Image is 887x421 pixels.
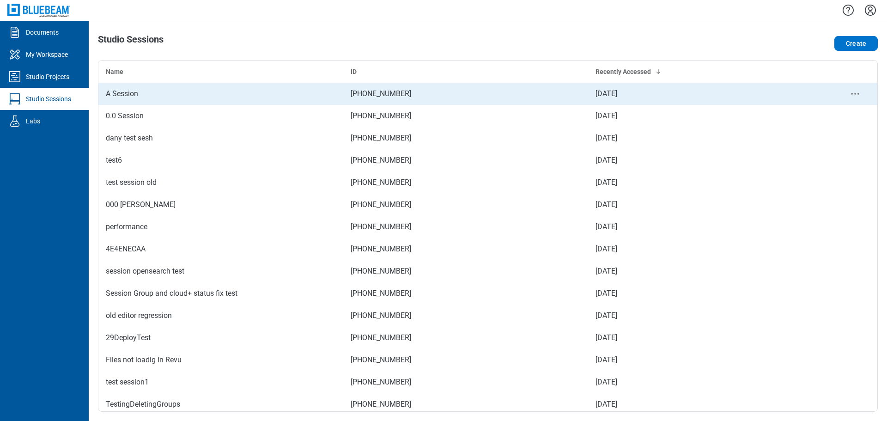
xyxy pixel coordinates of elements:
[106,288,336,299] div: Session Group and cloud+ status fix test
[26,28,59,37] div: Documents
[588,83,833,105] td: [DATE]
[7,4,70,17] img: Bluebeam, Inc.
[343,216,588,238] td: [PHONE_NUMBER]
[26,116,40,126] div: Labs
[343,171,588,194] td: [PHONE_NUMBER]
[106,399,336,410] div: TestingDeletingGroups
[588,305,833,327] td: [DATE]
[106,199,336,210] div: 000 [PERSON_NAME]
[588,349,833,371] td: [DATE]
[106,244,336,255] div: 4E4ENECAA
[588,105,833,127] td: [DATE]
[588,282,833,305] td: [DATE]
[343,305,588,327] td: [PHONE_NUMBER]
[850,88,861,99] button: context-menu
[343,194,588,216] td: [PHONE_NUMBER]
[106,266,336,277] div: session opensearch test
[106,155,336,166] div: test6
[595,67,826,76] div: Recently Accessed
[588,238,833,260] td: [DATE]
[343,260,588,282] td: [PHONE_NUMBER]
[588,216,833,238] td: [DATE]
[343,149,588,171] td: [PHONE_NUMBER]
[588,149,833,171] td: [DATE]
[343,282,588,305] td: [PHONE_NUMBER]
[7,25,22,40] svg: Documents
[588,127,833,149] td: [DATE]
[343,105,588,127] td: [PHONE_NUMBER]
[106,110,336,122] div: 0.0 Session
[7,69,22,84] svg: Studio Projects
[106,133,336,144] div: dany test sesh
[7,92,22,106] svg: Studio Sessions
[106,177,336,188] div: test session old
[7,114,22,128] svg: Labs
[106,221,336,232] div: performance
[588,393,833,415] td: [DATE]
[343,349,588,371] td: [PHONE_NUMBER]
[588,371,833,393] td: [DATE]
[588,194,833,216] td: [DATE]
[106,310,336,321] div: old editor regression
[588,171,833,194] td: [DATE]
[588,327,833,349] td: [DATE]
[343,393,588,415] td: [PHONE_NUMBER]
[343,238,588,260] td: [PHONE_NUMBER]
[343,127,588,149] td: [PHONE_NUMBER]
[834,36,878,51] button: Create
[588,260,833,282] td: [DATE]
[98,34,164,49] h1: Studio Sessions
[343,371,588,393] td: [PHONE_NUMBER]
[106,332,336,343] div: 29DeployTest
[863,2,878,18] button: Settings
[106,88,336,99] div: A Session
[343,83,588,105] td: [PHONE_NUMBER]
[351,67,581,76] div: ID
[106,377,336,388] div: test session1
[26,50,68,59] div: My Workspace
[106,354,336,366] div: Files not loadig in Revu
[26,72,69,81] div: Studio Projects
[106,67,336,76] div: Name
[7,47,22,62] svg: My Workspace
[26,94,71,104] div: Studio Sessions
[343,327,588,349] td: [PHONE_NUMBER]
